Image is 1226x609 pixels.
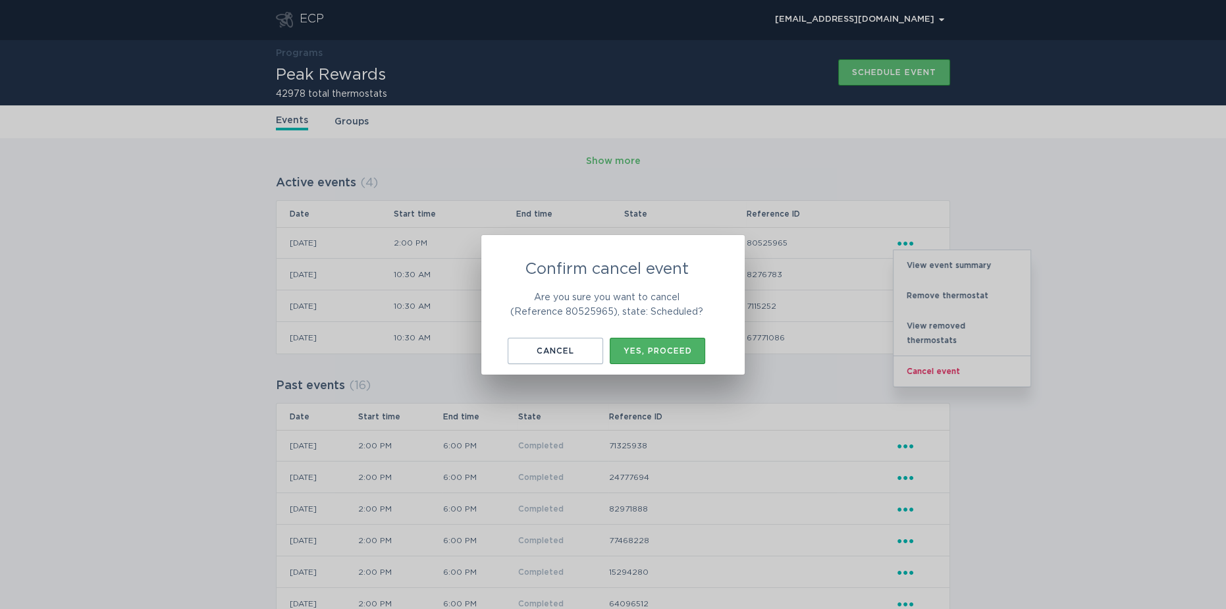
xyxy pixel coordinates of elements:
[616,347,699,355] div: Yes, proceed
[481,235,745,375] div: Confirm Cancel Event
[508,261,705,277] h2: Confirm cancel event
[508,338,603,364] button: Cancel
[508,290,705,319] p: Are you sure you want to cancel (Reference 80525965), state: Scheduled?
[514,347,597,355] div: Cancel
[610,338,705,364] button: Yes, proceed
